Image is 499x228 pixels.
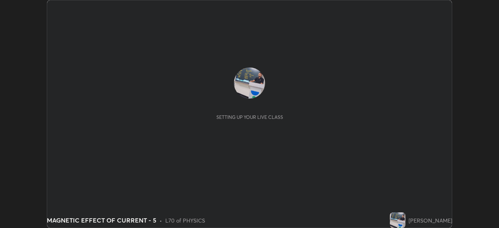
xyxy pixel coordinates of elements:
div: L70 of PHYSICS [165,216,205,224]
img: f7f8f280928948d9a2a2ad2be38f05c3.jpg [390,212,405,228]
img: f7f8f280928948d9a2a2ad2be38f05c3.jpg [234,67,265,99]
div: MAGNETIC EFFECT OF CURRENT - 5 [47,216,156,225]
div: Setting up your live class [216,114,283,120]
div: • [159,216,162,224]
div: [PERSON_NAME] [409,216,452,224]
